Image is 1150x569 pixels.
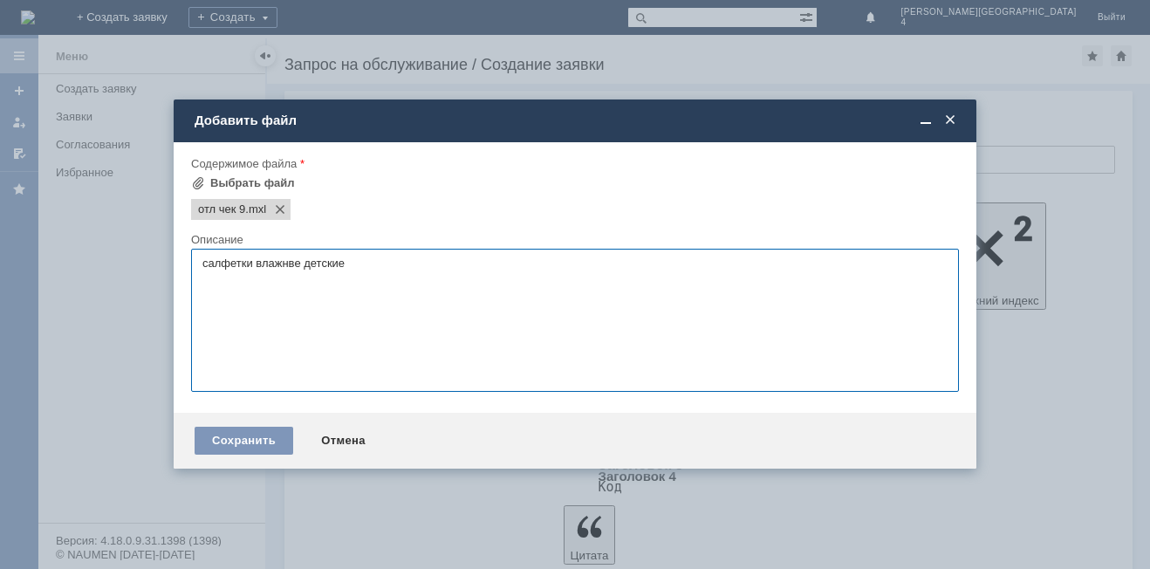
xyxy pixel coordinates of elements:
[198,202,245,216] span: отл чек 9.mxl
[195,113,959,128] div: Добавить файл
[917,113,934,128] span: Свернуть (Ctrl + M)
[210,176,295,190] div: Выбрать файл
[7,7,255,21] div: Прошу вас отложить отложенный чек"!
[191,234,955,245] div: Описание
[941,113,959,128] span: Закрыть
[191,158,955,169] div: Содержимое файла
[245,202,266,216] span: отл чек 9.mxl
